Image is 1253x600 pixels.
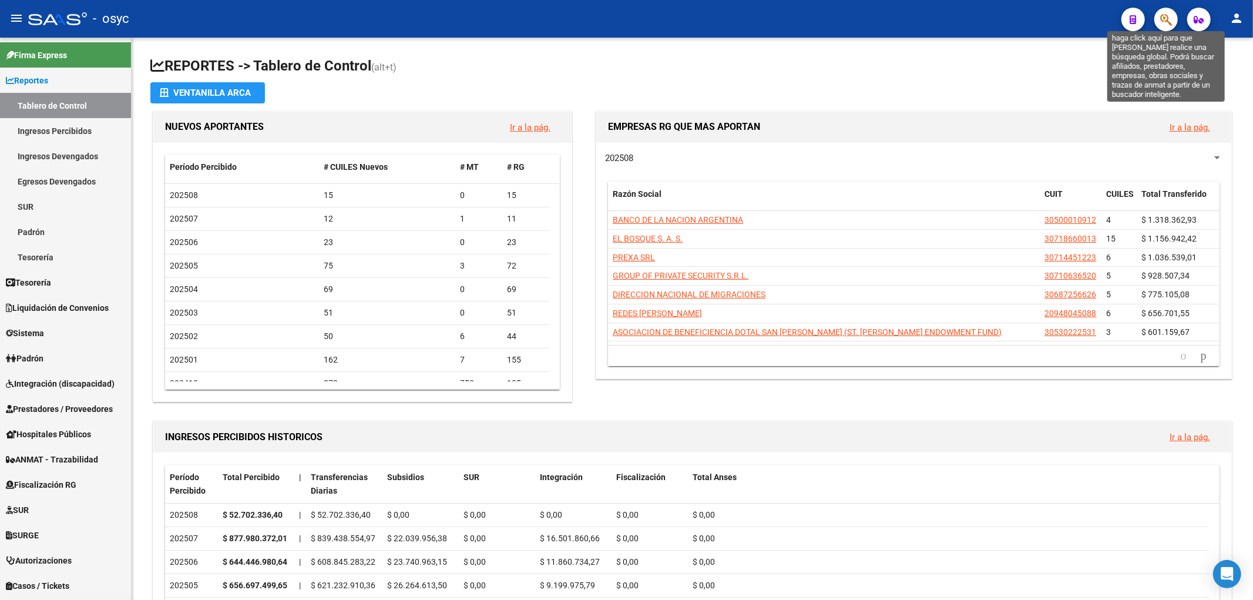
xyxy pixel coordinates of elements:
[387,534,447,543] span: $ 22.039.956,38
[170,190,198,200] span: 202508
[613,189,661,199] span: Razón Social
[150,82,265,103] button: Ventanilla ARCA
[1160,116,1220,138] button: Ir a la pág.
[170,472,206,495] span: Período Percibido
[507,212,545,226] div: 11
[311,581,375,590] span: $ 621.232.910,36
[299,534,301,543] span: |
[165,121,264,132] span: NUEVOS APORTANTES
[693,510,715,519] span: $ 0,00
[1141,327,1190,337] span: $ 601.159,67
[165,465,218,504] datatable-header-cell: Período Percibido
[170,331,198,341] span: 202502
[693,557,715,567] span: $ 0,00
[6,478,76,491] span: Fiscalización RG
[324,236,451,249] div: 23
[460,377,498,390] div: 753
[1141,271,1190,280] span: $ 928.507,34
[6,49,67,62] span: Firma Express
[1044,215,1096,224] span: 30500010912
[613,253,655,262] span: PREXA SRL
[613,271,748,280] span: GROUP OF PRIVATE SECURITY S.R.L.
[535,465,612,504] datatable-header-cell: Integración
[311,557,375,567] span: $ 608.845.283,22
[223,510,283,519] strong: $ 52.702.336,40
[1106,234,1116,243] span: 15
[1141,309,1190,318] span: $ 656.701,55
[6,327,44,340] span: Sistema
[463,534,486,543] span: $ 0,00
[460,283,498,296] div: 0
[507,283,545,296] div: 69
[1141,290,1190,299] span: $ 775.105,08
[1137,182,1219,220] datatable-header-cell: Total Transferido
[170,261,198,270] span: 202505
[693,472,737,482] span: Total Anses
[688,465,1209,504] datatable-header-cell: Total Anses
[387,557,447,567] span: $ 23.740.963,15
[460,162,479,172] span: # MT
[507,330,545,343] div: 44
[223,557,287,567] strong: $ 644.446.980,64
[170,508,213,522] div: 202508
[1141,189,1207,199] span: Total Transferido
[507,259,545,273] div: 72
[170,378,198,388] span: 202412
[1170,122,1210,133] a: Ir a la pág.
[1106,290,1111,299] span: 5
[324,162,388,172] span: # CUILES Nuevos
[507,377,545,390] div: 125
[324,212,451,226] div: 12
[463,510,486,519] span: $ 0,00
[6,529,39,542] span: SURGE
[1160,426,1220,448] button: Ir a la pág.
[170,532,213,545] div: 202507
[6,276,51,289] span: Tesorería
[311,472,368,495] span: Transferencias Diarias
[460,236,498,249] div: 0
[223,534,287,543] strong: $ 877.980.372,01
[463,557,486,567] span: $ 0,00
[170,284,198,294] span: 202504
[540,472,583,482] span: Integración
[608,121,760,132] span: EMPRESAS RG QUE MAS APORTAN
[1106,271,1111,280] span: 5
[460,353,498,367] div: 7
[6,579,69,592] span: Casos / Tickets
[223,472,280,482] span: Total Percibido
[1230,11,1244,25] mat-icon: person
[455,155,502,180] datatable-header-cell: # MT
[1044,327,1096,337] span: 30530222531
[9,11,23,25] mat-icon: menu
[510,122,550,133] a: Ir a la pág.
[613,215,743,224] span: BANCO DE LA NACION ARGENTINA
[507,236,545,249] div: 23
[294,465,306,504] datatable-header-cell: |
[502,155,549,180] datatable-header-cell: # RG
[6,403,113,415] span: Prestadores / Proveedores
[223,581,287,590] strong: $ 656.697.499,65
[1170,432,1210,443] a: Ir a la pág.
[612,465,688,504] datatable-header-cell: Fiscalización
[165,431,323,443] span: INGRESOS PERCIBIDOS HISTORICOS
[324,330,451,343] div: 50
[616,510,639,519] span: $ 0,00
[299,557,301,567] span: |
[6,352,43,365] span: Padrón
[540,557,600,567] span: $ 11.860.734,27
[1106,309,1111,318] span: 6
[616,534,639,543] span: $ 0,00
[324,306,451,320] div: 51
[165,155,319,180] datatable-header-cell: Período Percibido
[613,327,1002,337] span: ASOCIACION DE BENEFICIENCIA DOTAL SAN [PERSON_NAME] (ST. [PERSON_NAME] ENDOWMENT FUND)
[540,510,562,519] span: $ 0,00
[324,189,451,202] div: 15
[218,465,294,504] datatable-header-cell: Total Percibido
[160,82,256,103] div: Ventanilla ARCA
[1106,215,1111,224] span: 4
[1101,182,1137,220] datatable-header-cell: CUILES
[1044,309,1096,318] span: 20948045088
[6,301,109,314] span: Liquidación de Convenios
[1044,290,1096,299] span: 30687256626
[460,259,498,273] div: 3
